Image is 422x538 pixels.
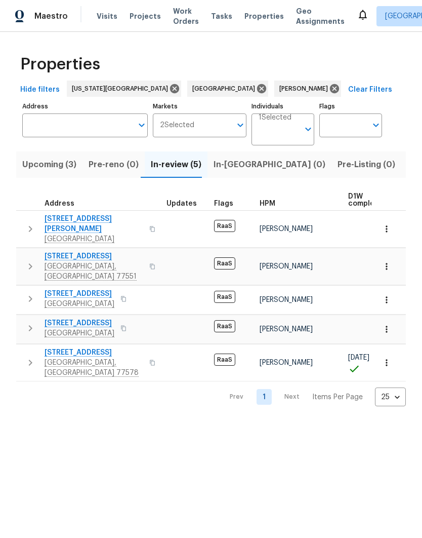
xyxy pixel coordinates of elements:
span: Pre-Listing (0) [337,158,395,172]
label: Flags [319,103,382,109]
span: Address [45,200,74,207]
div: 25 [375,384,406,410]
div: [PERSON_NAME] [274,81,341,97]
span: [DATE] [348,354,369,361]
span: [GEOGRAPHIC_DATA] [192,84,259,94]
span: [PERSON_NAME] [279,84,332,94]
a: Goto page 1 [257,389,272,405]
div: [US_STATE][GEOGRAPHIC_DATA] [67,81,181,97]
span: Tasks [211,13,232,20]
span: Flags [214,200,233,207]
span: [PERSON_NAME] [260,359,313,366]
span: HPM [260,200,275,207]
span: Pre-reno (0) [89,158,139,172]
span: Clear Filters [348,84,392,96]
button: Open [135,118,149,132]
label: Address [22,103,148,109]
nav: Pagination Navigation [220,388,406,406]
span: Updates [166,200,197,207]
span: RaaS [214,257,235,270]
span: Maestro [34,11,68,21]
button: Clear Filters [344,81,396,99]
span: In-review (5) [151,158,201,172]
label: Markets [153,103,247,109]
span: Work Orders [173,6,199,26]
span: RaaS [214,320,235,332]
span: [US_STATE][GEOGRAPHIC_DATA] [72,84,172,94]
button: Open [301,122,315,136]
span: Visits [97,11,117,21]
span: RaaS [214,354,235,366]
button: Hide filters [16,81,64,99]
span: Geo Assignments [296,6,345,26]
span: Upcoming (3) [22,158,76,172]
span: [PERSON_NAME] [260,263,313,270]
p: Items Per Page [312,392,363,402]
span: Projects [130,11,161,21]
span: 2 Selected [160,121,194,130]
button: Open [233,118,247,132]
span: Properties [244,11,284,21]
span: 1 Selected [259,113,291,122]
span: RaaS [214,291,235,303]
button: Open [369,118,383,132]
div: [GEOGRAPHIC_DATA] [187,81,268,97]
span: Properties [20,59,100,69]
span: In-[GEOGRAPHIC_DATA] (0) [214,158,325,172]
span: RaaS [214,220,235,232]
span: [PERSON_NAME] [260,225,313,233]
span: D1W complete [348,193,382,207]
span: Hide filters [20,84,60,96]
label: Individuals [251,103,314,109]
span: [PERSON_NAME] [260,296,313,303]
span: [PERSON_NAME] [260,326,313,333]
